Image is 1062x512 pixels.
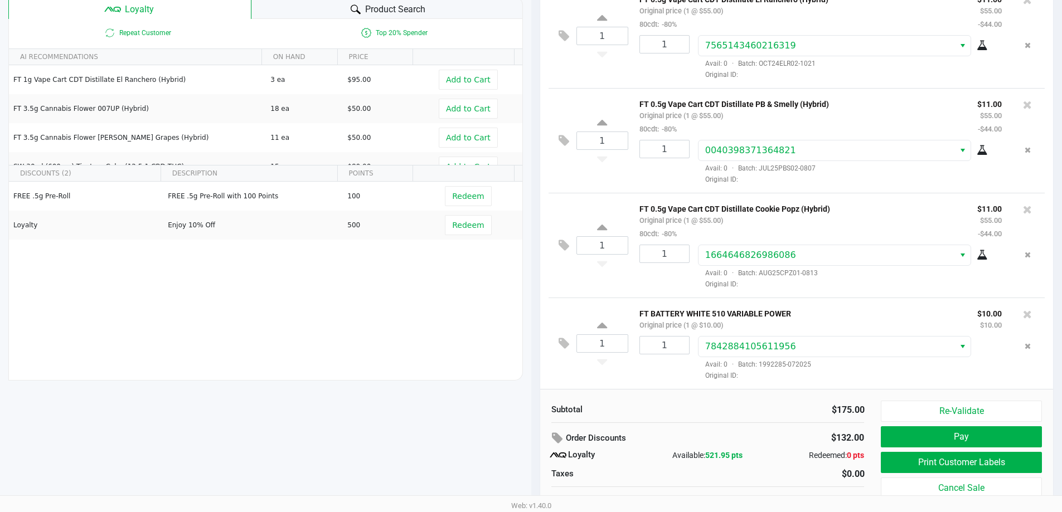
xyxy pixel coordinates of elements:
[342,211,419,240] td: 500
[659,20,677,28] span: -80%
[881,401,1041,422] button: Re-Validate
[881,452,1041,473] button: Print Customer Labels
[163,182,342,211] td: FREE .5g Pre-Roll with 100 Points
[954,245,971,265] button: Select
[161,165,337,182] th: DESCRIPTION
[698,60,816,67] span: Avail: 0 Batch: OCT24ELR02-1021
[439,70,498,90] button: Add to Cart
[980,111,1002,120] small: $55.00
[445,215,491,235] button: Redeem
[659,230,677,238] span: -80%
[716,403,865,417] div: $175.00
[347,76,371,84] span: $95.00
[881,477,1041,499] button: Cancel Sale
[365,3,425,16] span: Product Search
[639,321,723,329] small: Original price (1 @ $10.00)
[163,211,342,240] td: Enjoy 10% Off
[728,360,738,368] span: ·
[125,3,154,16] span: Loyalty
[728,269,738,277] span: ·
[337,49,413,65] th: PRICE
[9,165,522,349] div: Data table
[716,467,865,481] div: $0.00
[265,26,522,40] span: Top 20% Spender
[954,140,971,160] button: Select
[360,26,373,40] inline-svg: Is a top 20% spender
[265,65,342,94] td: 3 ea
[446,133,491,142] span: Add to Cart
[977,97,1002,109] p: $11.00
[978,20,1002,28] small: -$44.00
[977,306,1002,318] p: $10.00
[639,216,723,225] small: Original price (1 @ $55.00)
[9,49,261,65] th: AI RECOMMENDATIONS
[1020,245,1035,265] button: Remove the package from the orderLine
[9,152,265,181] td: SW 30ml (600mg) Tincture Calm (12.5:1 CBD:THC)
[639,97,961,109] p: FT 0.5g Vape Cart CDT Distillate PB & Smelly (Hybrid)
[760,450,864,461] div: Redeemed:
[9,165,161,182] th: DISCOUNTS (2)
[978,125,1002,133] small: -$44.00
[980,216,1002,225] small: $55.00
[9,182,163,211] td: FREE .5g Pre-Roll
[265,94,342,123] td: 18 ea
[980,321,1002,329] small: $10.00
[347,163,371,170] span: $80.00
[446,162,491,171] span: Add to Cart
[771,428,864,447] div: $132.00
[698,269,818,277] span: Avail: 0 Batch: AUG25CPZ01-0813
[705,145,796,155] span: 0040398371364821
[639,306,961,318] p: FT BATTERY WHITE 510 VARIABLE POWER
[698,370,1002,381] span: Original ID:
[551,403,700,416] div: Subtotal
[446,104,491,113] span: Add to Cart
[705,341,796,352] span: 7842884105611956
[954,36,971,56] button: Select
[337,165,413,182] th: POINTS
[705,40,796,51] span: 7565143460216319
[698,70,1002,80] span: Original ID:
[439,128,498,148] button: Add to Cart
[9,211,163,240] td: Loyalty
[511,501,551,510] span: Web: v1.40.0
[446,75,491,84] span: Add to Cart
[639,125,677,133] small: 80cdt:
[639,111,723,120] small: Original price (1 @ $55.00)
[551,448,656,462] div: Loyalty
[439,157,498,177] button: Add to Cart
[1020,336,1035,357] button: Remove the package from the orderLine
[452,192,484,201] span: Redeem
[705,451,743,460] span: 521.95 pts
[698,174,1002,184] span: Original ID:
[9,123,265,152] td: FT 3.5g Cannabis Flower [PERSON_NAME] Grapes (Hybrid)
[977,202,1002,213] p: $11.00
[9,26,265,40] span: Repeat Customer
[261,49,337,65] th: ON HAND
[639,20,677,28] small: 80cdt:
[1020,140,1035,160] button: Remove the package from the orderLine
[342,182,419,211] td: 100
[698,279,1002,289] span: Original ID:
[656,450,760,461] div: Available:
[452,221,484,230] span: Redeem
[847,451,864,460] span: 0 pts
[551,467,700,480] div: Taxes
[705,250,796,260] span: 1664646826986086
[639,202,961,213] p: FT 0.5g Vape Cart CDT Distillate Cookie Popz (Hybrid)
[347,105,371,113] span: $50.00
[265,123,342,152] td: 11 ea
[1020,35,1035,56] button: Remove the package from the orderLine
[551,428,755,448] div: Order Discounts
[698,360,811,368] span: Avail: 0 Batch: 1992285-072025
[728,164,738,172] span: ·
[881,426,1041,447] button: Pay
[347,134,371,142] span: $50.00
[639,230,677,238] small: 80cdt:
[439,99,498,119] button: Add to Cart
[728,60,738,67] span: ·
[9,65,265,94] td: FT 1g Vape Cart CDT Distillate El Ranchero (Hybrid)
[639,7,723,15] small: Original price (1 @ $55.00)
[978,230,1002,238] small: -$44.00
[659,125,677,133] span: -80%
[9,49,522,165] div: Data table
